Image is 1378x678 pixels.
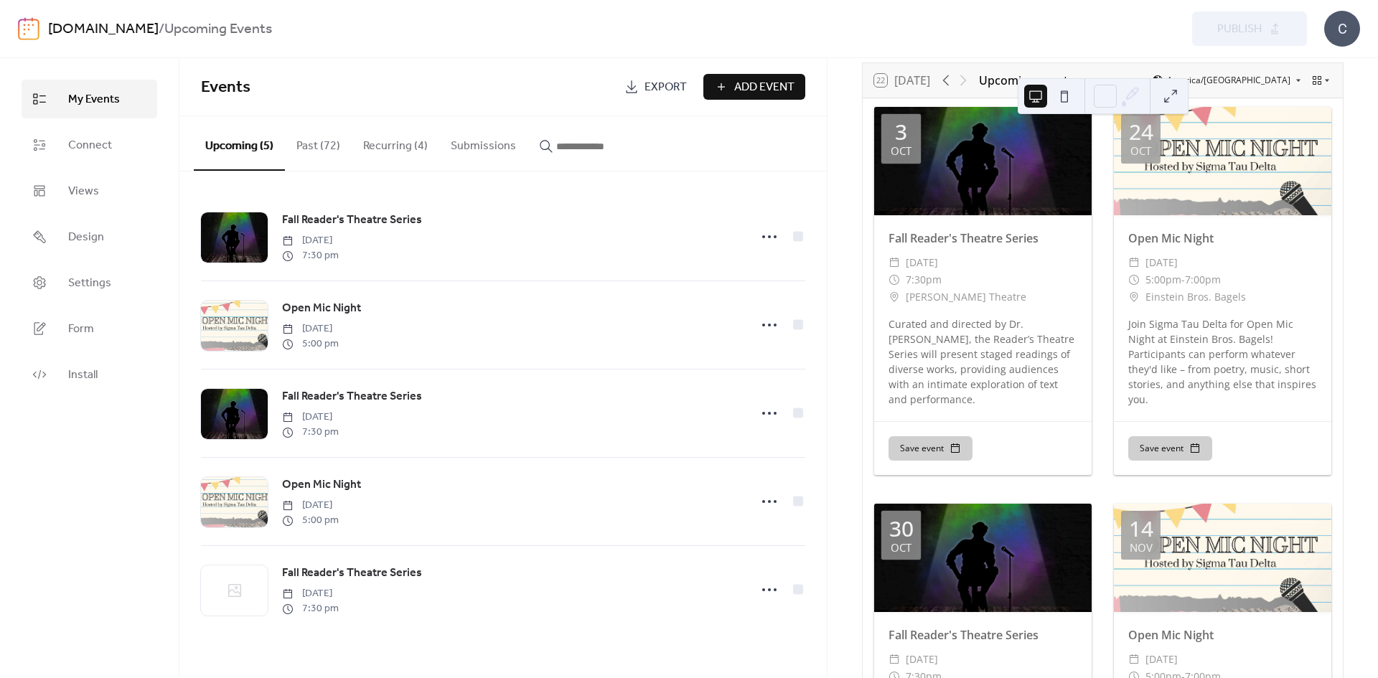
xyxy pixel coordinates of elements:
div: 3 [895,121,907,143]
div: Open Mic Night [1114,230,1331,247]
span: Open Mic Night [282,300,361,317]
span: Fall Reader's Theatre Series [282,212,422,229]
div: C [1324,11,1360,47]
span: [DATE] [282,233,339,248]
a: My Events [22,80,157,118]
div: ​ [1128,288,1140,306]
span: Form [68,321,94,338]
b: / [159,16,164,43]
span: - [1181,271,1185,288]
span: My Events [68,91,120,108]
span: Export [645,79,687,96]
div: Curated and directed by Dr. [PERSON_NAME], the Reader’s Theatre Series will present staged readin... [874,316,1092,407]
button: Add Event [703,74,805,100]
button: Past (72) [285,116,352,169]
span: [DATE] [282,321,339,336]
span: Add Event [734,79,795,96]
a: Install [22,355,157,394]
span: Connect [68,137,112,154]
a: Views [22,171,157,210]
div: ​ [889,651,900,668]
span: [DATE] [906,254,938,271]
div: Fall Reader's Theatre Series [874,230,1092,247]
span: Views [68,183,99,200]
button: Save event [889,436,972,461]
div: Oct [891,542,911,553]
a: [DOMAIN_NAME] [48,16,159,43]
a: Open Mic Night [282,476,361,494]
span: [DATE] [282,410,339,425]
span: 7:00pm [1185,271,1221,288]
span: 7:30 pm [282,248,339,263]
div: ​ [1128,651,1140,668]
a: Settings [22,263,157,302]
a: Fall Reader's Theatre Series [282,211,422,230]
div: Upcoming events [979,72,1074,89]
div: 14 [1129,518,1153,540]
span: [DATE] [282,586,339,601]
span: [DATE] [1145,254,1178,271]
div: Oct [891,146,911,156]
span: [PERSON_NAME] Theatre [906,288,1026,306]
button: Submissions [439,116,528,169]
button: Save event [1128,436,1212,461]
span: 7:30 pm [282,425,339,440]
button: Upcoming (5) [194,116,285,171]
b: Upcoming Events [164,16,272,43]
a: Form [22,309,157,348]
div: 30 [889,518,914,540]
a: Open Mic Night [282,299,361,318]
div: Fall Reader's Theatre Series [874,626,1092,644]
button: Recurring (4) [352,116,439,169]
div: 24 [1129,121,1153,143]
span: Events [201,72,250,103]
div: ​ [889,288,900,306]
span: [DATE] [1145,651,1178,668]
div: ​ [889,271,900,288]
a: Export [614,74,698,100]
span: [DATE] [906,651,938,668]
a: Fall Reader's Theatre Series [282,564,422,583]
a: Fall Reader's Theatre Series [282,387,422,406]
span: Open Mic Night [282,476,361,494]
span: Design [68,229,104,246]
div: ​ [1128,254,1140,271]
span: Settings [68,275,111,292]
a: Connect [22,126,157,164]
span: 5:00pm [1145,271,1181,288]
span: [DATE] [282,498,339,513]
span: Fall Reader's Theatre Series [282,565,422,582]
div: ​ [889,254,900,271]
img: logo [18,17,39,40]
span: 7:30pm [906,271,942,288]
span: 5:00 pm [282,513,339,528]
span: 5:00 pm [282,336,339,352]
a: Design [22,217,157,256]
div: Join Sigma Tau Delta for Open Mic Night at Einstein Bros. Bagels! Participants can perform whatev... [1114,316,1331,407]
div: Nov [1130,542,1153,553]
div: Oct [1130,146,1151,156]
div: ​ [1128,271,1140,288]
span: 7:30 pm [282,601,339,616]
span: Install [68,367,98,384]
div: Open Mic Night [1114,626,1331,644]
span: America/[GEOGRAPHIC_DATA] [1167,76,1290,85]
span: Einstein Bros. Bagels [1145,288,1246,306]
